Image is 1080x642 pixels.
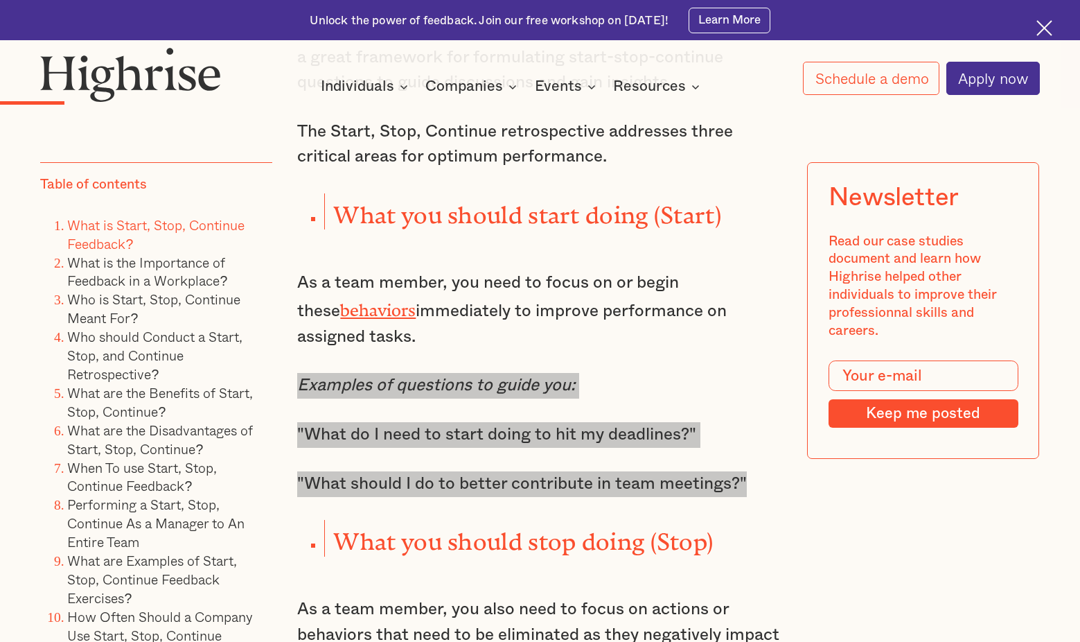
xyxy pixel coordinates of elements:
img: Highrise logo [40,47,221,102]
div: Events [535,78,582,95]
p: "What do I need to start doing to hit my deadlines?" [297,422,782,448]
div: Events [535,78,600,95]
a: What are the Benefits of Start, Stop, Continue? [67,382,253,422]
div: Unlock the power of feedback. Join our free workshop on [DATE]! [310,12,669,28]
p: The Start, Stop, Continue retrospective addresses three critical areas for optimum performance. [297,119,782,170]
strong: What you should start doing (Start) [333,202,721,216]
a: Schedule a demo [803,62,939,94]
img: Cross icon [1036,20,1052,36]
div: Newsletter [829,183,959,212]
div: Individuals [321,78,412,95]
div: Table of contents [40,176,147,194]
div: Companies [425,78,503,95]
a: behaviors [340,301,416,311]
form: Modal Form [829,361,1019,428]
div: Individuals [321,78,394,95]
div: Resources [613,78,704,95]
em: Examples of questions to guide you: [297,376,575,394]
a: What are the Disadvantages of Start, Stop, Continue? [67,419,253,460]
a: Who is Start, Stop, Continue Meant For? [67,289,240,329]
a: Who should Conduct a Start, Stop, and Continue Retrospective? [67,326,242,385]
div: Companies [425,78,521,95]
a: Learn More [689,8,770,33]
input: Keep me posted [829,399,1019,428]
a: What is Start, Stop, Continue Feedback? [67,214,245,254]
p: "What should I do to better contribute in team meetings?" [297,471,782,497]
a: What are Examples of Start, Stop, Continue Feedback Exercises? [67,550,237,609]
input: Your e-mail [829,361,1019,391]
strong: What you should stop doing (Stop) [333,528,713,543]
a: When To use Start, Stop, Continue Feedback? [67,457,217,497]
a: Apply now [946,62,1040,95]
p: As a team member, you need to focus on or begin these immediately to improve performance on assig... [297,270,782,350]
div: Resources [613,78,686,95]
a: Performing a Start, Stop, Continue As a Manager to An Entire Team [67,494,245,553]
div: Read our case studies document and learn how Highrise helped other individuals to improve their p... [829,233,1019,340]
a: What is the Importance of Feedback in a Workplace? [67,252,227,292]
